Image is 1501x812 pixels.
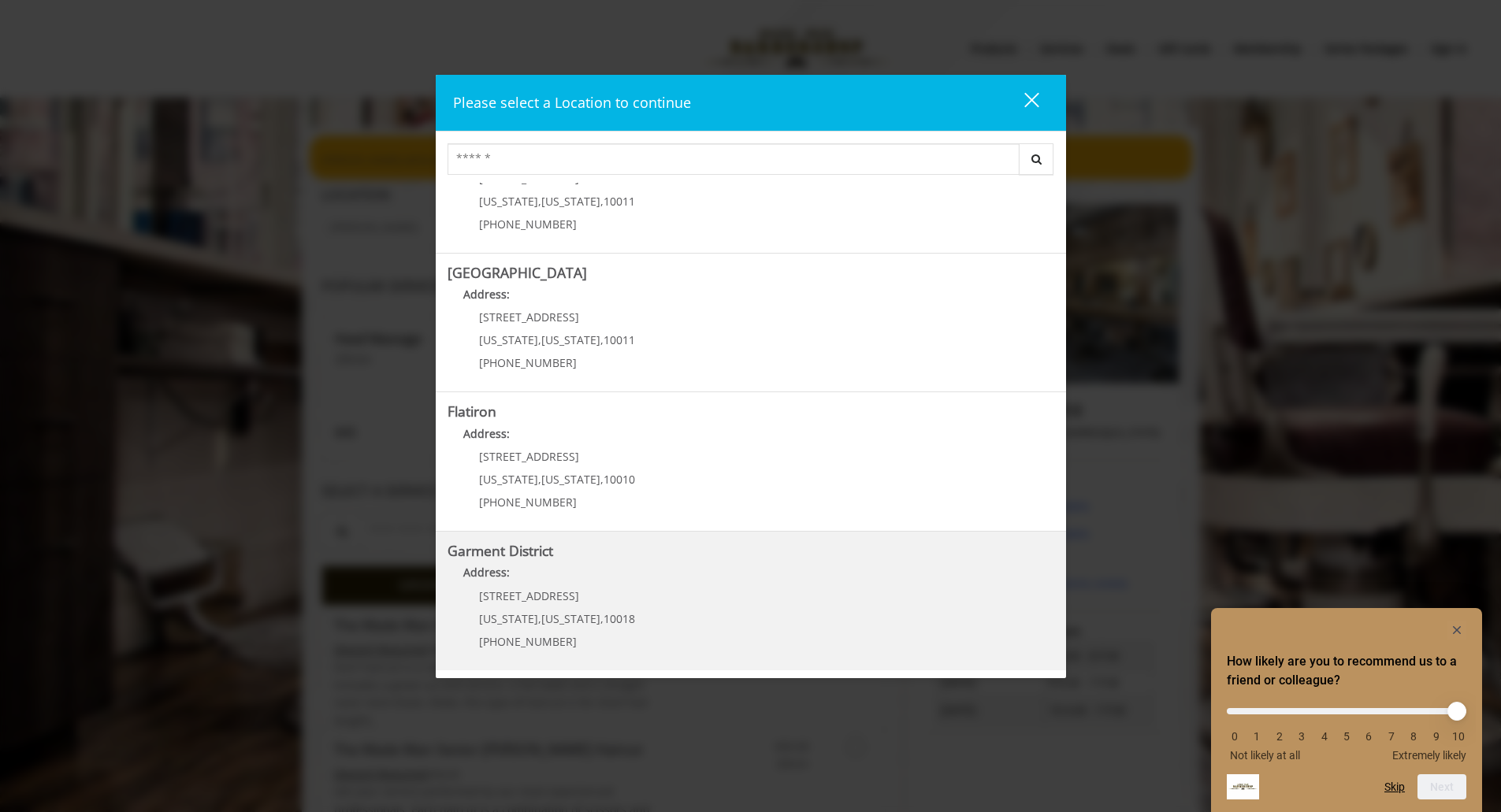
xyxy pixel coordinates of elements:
[604,611,635,626] span: 10018
[538,611,541,626] span: ,
[1339,730,1354,743] li: 5
[448,402,496,421] b: Flatiron
[604,472,635,487] span: 10010
[541,611,600,626] span: [US_STATE]
[448,143,1054,183] div: Center Select
[604,332,635,347] span: 10011
[448,263,587,282] b: [GEOGRAPHIC_DATA]
[604,194,635,209] span: 10011
[1227,652,1466,690] h2: How likely are you to recommend us to a friend or colleague? Select an option from 0 to 10, with ...
[1227,621,1466,799] div: How likely are you to recommend us to a friend or colleague? Select an option from 0 to 10, with ...
[1384,780,1405,793] button: Skip
[538,332,541,347] span: ,
[541,332,600,347] span: [US_STATE]
[448,541,553,560] b: Garment District
[1230,749,1300,762] span: Not likely at all
[479,472,538,487] span: [US_STATE]
[1317,730,1332,743] li: 4
[479,310,579,324] span: [STREET_ADDRESS]
[1429,730,1444,743] li: 9
[1406,730,1421,743] li: 8
[479,588,579,603] span: [STREET_ADDRESS]
[541,194,600,209] span: [US_STATE]
[448,143,1020,175] input: Search Center
[1272,730,1287,743] li: 2
[1227,696,1466,762] div: How likely are you to recommend us to a friend or colleague? Select an option from 0 to 10, with ...
[1027,154,1046,165] i: Search button
[600,332,604,347] span: ,
[600,611,604,626] span: ,
[1417,774,1466,799] button: Next question
[600,194,604,209] span: ,
[479,332,538,347] span: [US_STATE]
[1447,621,1466,640] button: Hide survey
[463,426,510,441] b: Address:
[463,565,510,580] b: Address:
[538,194,541,209] span: ,
[479,611,538,626] span: [US_STATE]
[479,634,577,649] span: [PHONE_NUMBER]
[1227,730,1243,743] li: 0
[1361,730,1377,743] li: 6
[453,93,691,112] span: Please select a Location to continue
[995,87,1049,119] button: close dialog
[1451,730,1466,743] li: 10
[1249,730,1265,743] li: 1
[541,472,600,487] span: [US_STATE]
[479,495,577,510] span: [PHONE_NUMBER]
[479,449,579,464] span: [STREET_ADDRESS]
[463,287,510,302] b: Address:
[1294,730,1310,743] li: 3
[1392,749,1466,762] span: Extremely likely
[600,472,604,487] span: ,
[479,217,577,232] span: [PHONE_NUMBER]
[479,194,538,209] span: [US_STATE]
[538,472,541,487] span: ,
[1006,91,1038,115] div: close dialog
[1384,730,1399,743] li: 7
[479,355,577,370] span: [PHONE_NUMBER]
